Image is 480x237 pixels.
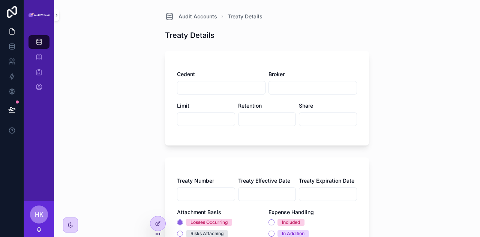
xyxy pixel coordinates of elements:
span: Broker [268,71,285,77]
div: Risks Attaching [190,230,223,237]
div: Losses Occurring [190,219,228,226]
span: HK [35,210,43,219]
span: Limit [177,102,189,109]
span: Attachment Basis [177,209,221,215]
div: scrollable content [24,30,54,103]
span: Cedent [177,71,195,77]
span: Retention [238,102,262,109]
h1: Treaty Details [165,30,214,40]
div: In Addition [282,230,304,237]
span: Treaty Effective Date [238,177,290,184]
span: Audit Accounts [178,13,217,20]
div: Included [282,219,300,226]
span: Expense Handling [268,209,314,215]
img: App logo [28,13,49,17]
span: Treaty Number [177,177,214,184]
a: Audit Accounts [165,12,217,21]
span: Share [299,102,313,109]
span: Treaty Expiration Date [299,177,354,184]
a: Treaty Details [228,13,262,20]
